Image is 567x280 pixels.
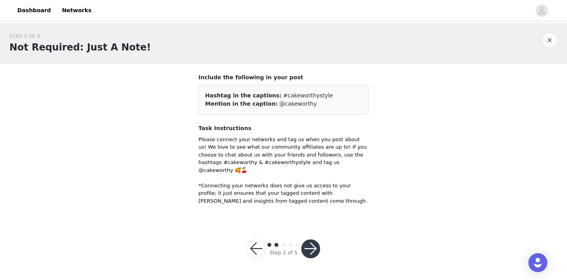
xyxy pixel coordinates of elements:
div: avatar [538,4,545,17]
div: STEP 2 OF 5 [9,32,151,40]
p: *Connecting your networks does not give us access to your profile; it just ensures that your tagg... [198,182,369,205]
a: Networks [57,2,96,19]
span: Mention in the caption: [205,101,278,107]
h1: Not Required: Just A Note! [9,40,151,54]
span: #cakeworthystyle [283,92,333,99]
span: @cakeworthy [280,101,317,107]
a: Dashboard [13,2,56,19]
div: Step 2 of 5 [269,249,297,257]
span: Hashtag in the captions: [205,92,282,99]
div: Open Intercom Messenger [528,253,547,272]
p: Please connect your networks and tag us when you post about us! We love to see what our community... [198,136,369,174]
h4: Include the following in your post [198,73,369,82]
h4: Task Instructions [198,124,369,133]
